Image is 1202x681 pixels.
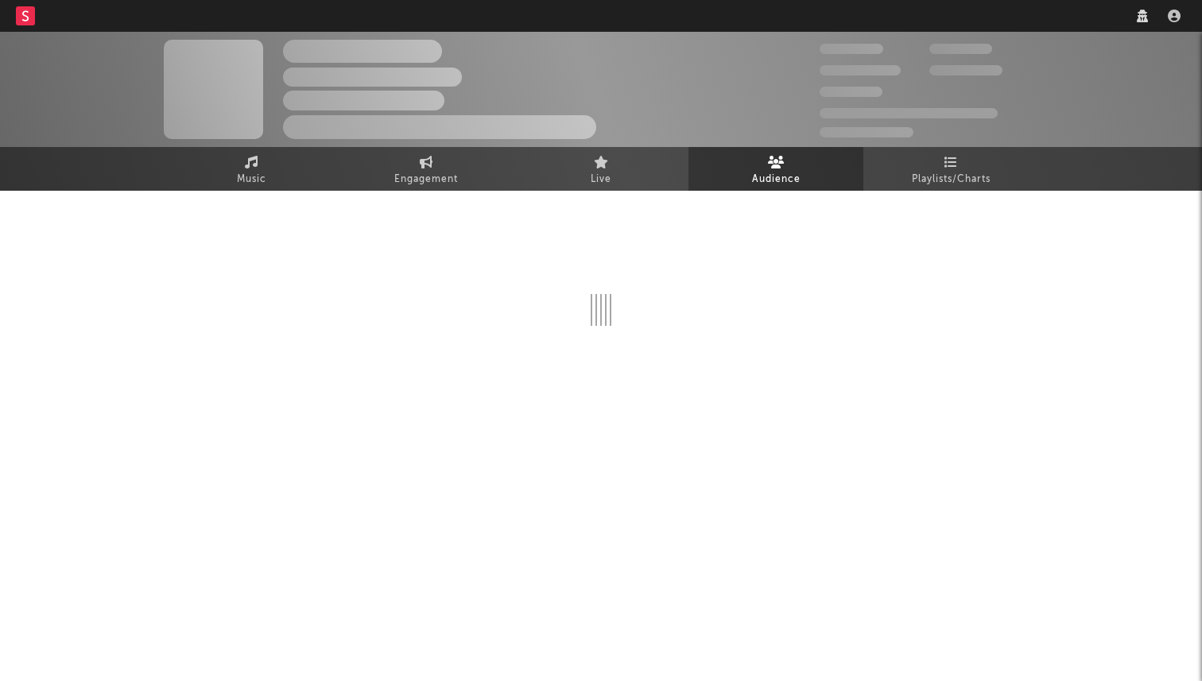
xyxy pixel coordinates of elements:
span: Music [237,170,266,189]
span: Live [591,170,611,189]
a: Playlists/Charts [863,147,1038,191]
span: 300.000 [820,44,883,54]
a: Live [514,147,688,191]
span: 1.000.000 [929,65,1002,75]
span: 100.000 [820,87,882,97]
span: Audience [752,170,801,189]
a: Engagement [339,147,514,191]
span: Engagement [394,170,458,189]
span: 100.000 [929,44,992,54]
span: Playlists/Charts [912,170,991,189]
span: 50.000.000 [820,65,901,75]
span: Jump Score: 85.0 [820,127,913,137]
a: Music [164,147,339,191]
span: 50.000.000 Monthly Listeners [820,108,998,118]
a: Audience [688,147,863,191]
